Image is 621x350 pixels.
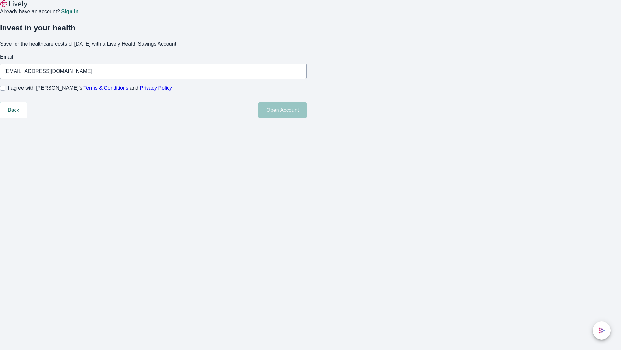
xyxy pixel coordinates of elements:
a: Terms & Conditions [83,85,128,91]
svg: Lively AI Assistant [598,327,605,334]
button: chat [593,321,611,340]
a: Sign in [61,9,78,14]
a: Privacy Policy [140,85,172,91]
span: I agree with [PERSON_NAME]’s and [8,84,172,92]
